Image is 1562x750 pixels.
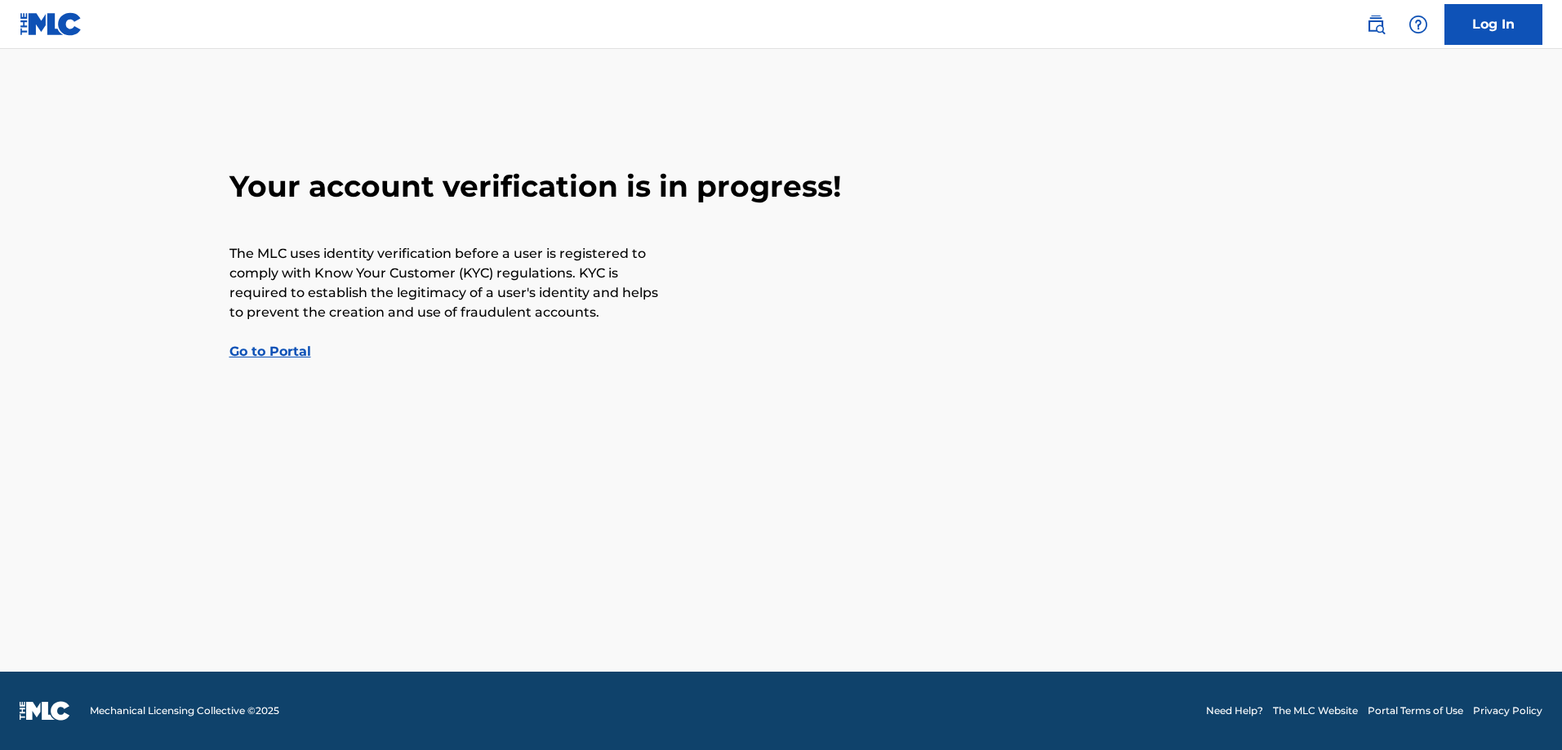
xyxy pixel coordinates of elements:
[1402,8,1435,41] div: Help
[229,168,1333,205] h2: Your account verification is in progress!
[1473,703,1542,718] a: Privacy Policy
[1408,15,1428,34] img: help
[1360,8,1392,41] a: Public Search
[1366,15,1386,34] img: search
[90,703,279,718] span: Mechanical Licensing Collective © 2025
[20,12,82,36] img: MLC Logo
[229,244,662,322] p: The MLC uses identity verification before a user is registered to comply with Know Your Customer ...
[1273,703,1358,718] a: The MLC Website
[1206,703,1263,718] a: Need Help?
[1368,703,1463,718] a: Portal Terms of Use
[1444,4,1542,45] a: Log In
[229,344,311,359] a: Go to Portal
[20,701,70,721] img: logo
